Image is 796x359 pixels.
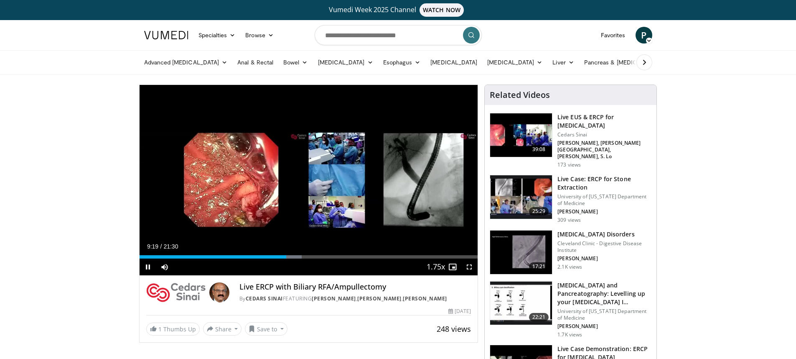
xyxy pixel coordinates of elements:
h3: Live EUS & ERCP for [MEDICAL_DATA] [557,113,651,130]
button: Share [203,322,242,336]
button: Enable picture-in-picture mode [444,259,461,275]
div: By FEATURING , , [239,295,471,303]
a: Browse [240,27,279,44]
a: 39:08 Live EUS & ERCP for [MEDICAL_DATA] Cedars Sinai [PERSON_NAME], [PERSON_NAME][GEOGRAPHIC_DAT... [490,113,651,168]
a: P [636,27,652,44]
a: [PERSON_NAME] [403,295,447,302]
a: 17:21 [MEDICAL_DATA] Disorders Cleveland Clinic - Digestive Disease Institute [PERSON_NAME] 2.1K ... [490,230,651,274]
h3: Live Case: ERCP for Stone Extraction [557,175,651,192]
h3: [MEDICAL_DATA] Disorders [557,230,651,238]
video-js: Video Player [140,85,478,276]
p: 1.7K views [557,331,582,338]
a: [PERSON_NAME] [357,295,402,302]
h4: Live ERCP with Biliary RFA/Ampullectomy [239,282,471,292]
a: [MEDICAL_DATA] [482,54,547,71]
div: Progress Bar [140,255,478,259]
button: Save to [245,322,287,336]
button: Playback Rate [427,259,444,275]
img: 2be06fa1-8f42-4bab-b66d-9367dd3d8d02.150x105_q85_crop-smart_upscale.jpg [490,231,552,274]
a: Liver [547,54,579,71]
a: 22:21 [MEDICAL_DATA] and Pancreatography: Levelling up your [MEDICAL_DATA] I… University of [US_S... [490,281,651,338]
a: 25:29 Live Case: ERCP for Stone Extraction University of [US_STATE] Department of Medicine [PERSO... [490,175,651,223]
a: Vumedi Week 2025 ChannelWATCH NOW [145,3,651,17]
button: Mute [156,259,173,275]
a: Specialties [193,27,241,44]
p: University of [US_STATE] Department of Medicine [557,193,651,207]
span: 1 [158,325,162,333]
img: Avatar [209,282,229,303]
a: Esophagus [378,54,426,71]
a: Pancreas & [MEDICAL_DATA] [579,54,677,71]
span: 39:08 [529,145,549,154]
div: [DATE] [448,308,471,315]
a: Favorites [596,27,631,44]
a: Anal & Rectal [232,54,278,71]
span: / [160,243,162,250]
span: 9:19 [147,243,158,250]
button: Fullscreen [461,259,478,275]
p: [PERSON_NAME], [PERSON_NAME][GEOGRAPHIC_DATA], [PERSON_NAME], S. Lo [557,140,651,160]
p: University of [US_STATE] Department of Medicine [557,308,651,321]
a: [MEDICAL_DATA] [425,54,482,71]
a: Advanced [MEDICAL_DATA] [139,54,233,71]
h4: Related Videos [490,90,550,100]
input: Search topics, interventions [315,25,482,45]
p: [PERSON_NAME] [557,323,651,330]
h3: [MEDICAL_DATA] and Pancreatography: Levelling up your [MEDICAL_DATA] I… [557,281,651,306]
p: 309 views [557,217,581,223]
a: 1 Thumbs Up [146,323,200,336]
img: VuMedi Logo [144,31,188,39]
span: 17:21 [529,262,549,271]
span: 21:30 [163,243,178,250]
p: Cedars Sinai [557,131,651,138]
a: [PERSON_NAME] [312,295,356,302]
a: [MEDICAL_DATA] [313,54,378,71]
p: Cleveland Clinic - Digestive Disease Institute [557,240,651,254]
p: 2.1K views [557,264,582,270]
p: [PERSON_NAME] [557,255,651,262]
img: f2a564ac-f79a-4a91-bf7b-b84a8cb0f685.150x105_q85_crop-smart_upscale.jpg [490,282,552,325]
span: 22:21 [529,313,549,321]
button: Pause [140,259,156,275]
img: 48af654a-1c49-49ef-8b1b-08112d907465.150x105_q85_crop-smart_upscale.jpg [490,175,552,219]
p: 173 views [557,162,581,168]
span: WATCH NOW [420,3,464,17]
a: Cedars Sinai [246,295,283,302]
img: 988aa6cd-5af5-4b12-ac8b-5ddcd403959d.150x105_q85_crop-smart_upscale.jpg [490,113,552,157]
span: 25:29 [529,207,549,215]
span: 248 views [437,324,471,334]
a: Bowel [278,54,313,71]
p: [PERSON_NAME] [557,208,651,215]
img: Cedars Sinai [146,282,206,303]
